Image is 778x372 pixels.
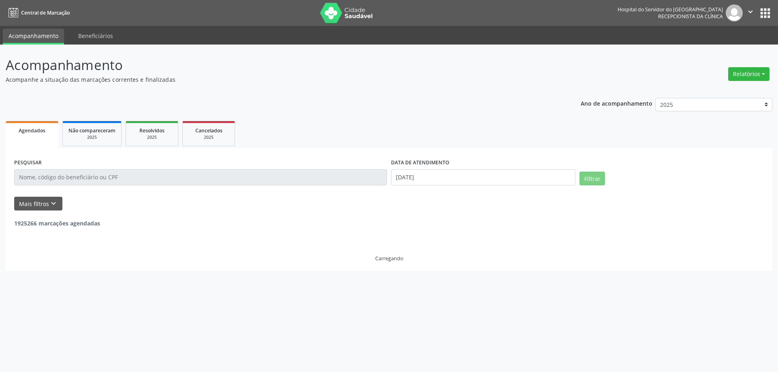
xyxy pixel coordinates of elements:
[14,219,100,227] strong: 1925266 marcações agendadas
[658,13,723,20] span: Recepcionista da clínica
[743,4,758,21] button: 
[68,134,115,140] div: 2025
[21,9,70,16] span: Central de Marcação
[391,169,575,185] input: Selecione um intervalo
[758,6,772,20] button: apps
[618,6,723,13] div: Hospital do Servidor do [GEOGRAPHIC_DATA]
[132,134,172,140] div: 2025
[6,55,542,75] p: Acompanhamento
[728,67,769,81] button: Relatórios
[746,7,755,16] i: 
[14,197,62,211] button: Mais filtroskeyboard_arrow_down
[581,98,652,108] p: Ano de acompanhamento
[188,134,229,140] div: 2025
[6,6,70,19] a: Central de Marcação
[68,127,115,134] span: Não compareceram
[14,169,387,185] input: Nome, código do beneficiário ou CPF
[3,29,64,45] a: Acompanhamento
[139,127,165,134] span: Resolvidos
[195,127,222,134] span: Cancelados
[375,255,403,262] div: Carregando
[14,157,42,169] label: PESQUISAR
[73,29,119,43] a: Beneficiários
[726,4,743,21] img: img
[19,127,45,134] span: Agendados
[391,157,449,169] label: DATA DE ATENDIMENTO
[49,199,58,208] i: keyboard_arrow_down
[579,172,605,185] button: Filtrar
[6,75,542,84] p: Acompanhe a situação das marcações correntes e finalizadas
